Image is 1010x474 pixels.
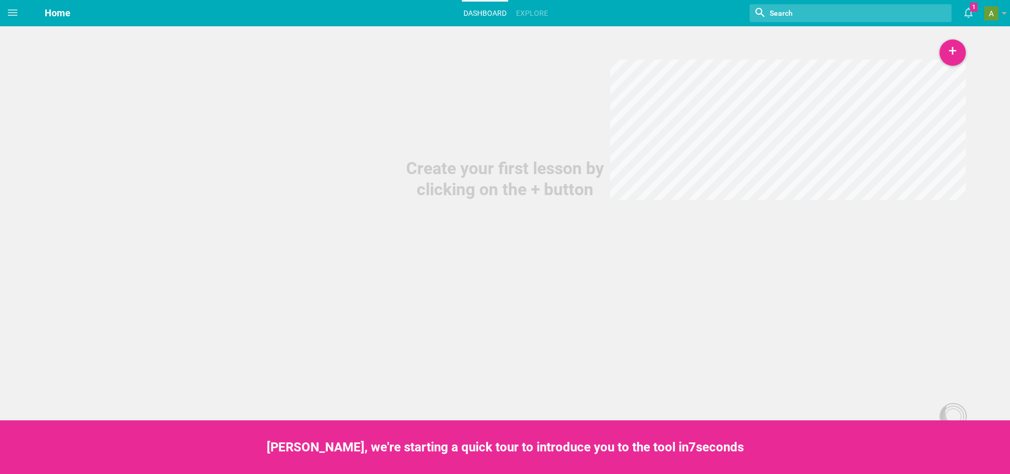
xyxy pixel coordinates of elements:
input: Search [769,6,890,20]
a: Dashboard [462,2,508,25]
div: + [940,39,966,66]
div: Create your first lesson by clicking on the + button [400,158,610,200]
span: 7 [689,440,696,455]
span: seconds [696,440,744,455]
span: Home [45,7,70,18]
span: [PERSON_NAME], we're starting a quick tour to introduce you to the tool in [267,440,689,455]
a: Explore [514,2,550,25]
